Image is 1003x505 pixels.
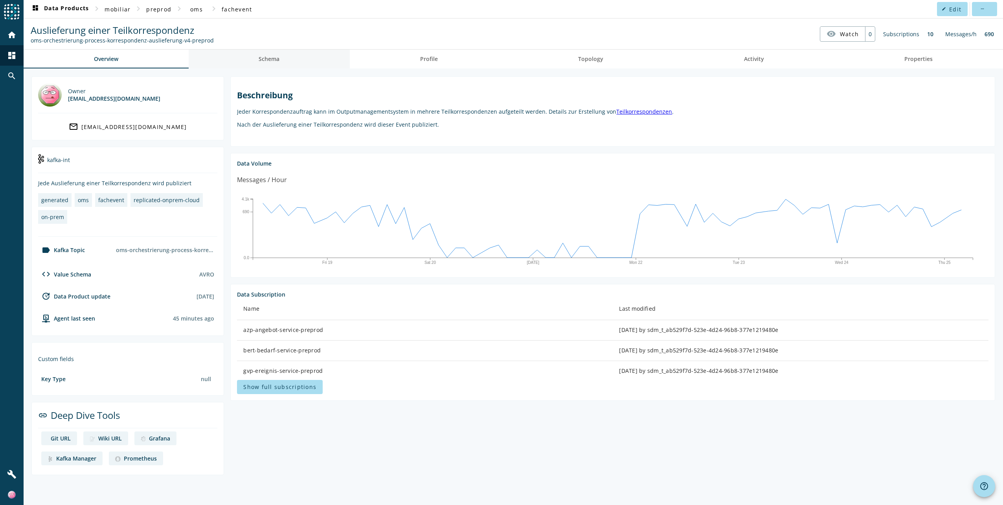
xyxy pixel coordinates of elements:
[38,411,48,420] mat-icon: link
[113,243,217,257] div: oms-orchestrierung-process-korrespondenz-auslieferung-v4-preprod
[527,260,540,265] text: [DATE]
[243,326,606,334] div: azp-angebot-service-preprod
[38,154,44,164] img: kafka-int
[578,56,603,62] span: Topology
[94,56,118,62] span: Overview
[92,4,101,13] mat-icon: chevron_right
[134,196,200,204] div: replicated-onprem-cloud
[237,90,988,101] h2: Beschreibung
[7,51,17,60] mat-icon: dashboard
[68,95,160,102] div: [EMAIL_ADDRESS][DOMAIN_NAME]
[199,271,214,278] div: AVRO
[424,260,436,265] text: Sat 20
[90,436,95,442] img: deep dive image
[937,2,968,16] button: Edit
[38,179,217,187] div: Jede Auslieferung einer Teilkorrespondenz wird publiziert
[939,260,951,265] text: Thu 25
[237,380,323,394] button: Show full subscriptions
[865,27,875,41] div: 0
[237,291,988,298] div: Data Subscription
[149,435,170,442] div: Grafana
[51,435,71,442] div: Git URL
[115,456,121,462] img: deep dive image
[242,197,250,201] text: 4.1k
[38,120,217,134] a: [EMAIL_ADDRESS][DOMAIN_NAME]
[827,29,836,39] mat-icon: visibility
[105,6,130,13] span: mobiliar
[124,455,157,462] div: Prometheus
[143,2,175,16] button: preprod
[38,269,91,279] div: Value Schema
[949,6,961,13] span: Edit
[38,153,217,173] div: kafka-int
[243,367,606,375] div: gvp-ereignis-service-preprod
[322,260,332,265] text: Fri 19
[198,372,214,386] div: null
[237,121,988,128] p: Nach der Auslieferung einer Teilkorrespondenz wird dieser Event publiziert.
[244,256,249,260] text: 0.0
[68,87,160,95] div: Owner
[98,435,122,442] div: Wiki URL
[904,56,933,62] span: Properties
[28,2,92,16] button: Data Products
[840,27,859,41] span: Watch
[7,470,17,479] mat-icon: build
[7,30,17,40] mat-icon: home
[942,7,946,11] mat-icon: edit
[41,291,51,301] mat-icon: update
[78,196,89,204] div: oms
[420,56,438,62] span: Profile
[237,298,613,320] th: Name
[134,431,176,445] a: deep dive imageGrafana
[184,2,209,16] button: oms
[4,4,20,20] img: spoud-logo.svg
[941,26,981,42] div: Messages/h
[259,56,279,62] span: Schema
[209,4,219,13] mat-icon: chevron_right
[98,196,124,204] div: fachevent
[616,108,672,115] a: Teilkorrespondenzen
[820,27,865,41] button: Watch
[613,361,988,382] td: [DATE] by sdm_t_ab529f7d-523e-4d24-96b8-377e1219480e
[146,6,171,13] span: preprod
[31,37,214,44] div: Kafka Topic: oms-orchestrierung-process-korrespondenz-auslieferung-v4-preprod
[923,26,937,42] div: 10
[7,71,17,81] mat-icon: search
[219,2,255,16] button: fachevent
[41,269,51,279] mat-icon: code
[190,6,203,13] span: oms
[879,26,923,42] div: Subscriptions
[38,313,95,323] div: agent-env-preprod
[81,123,187,131] div: [EMAIL_ADDRESS][DOMAIN_NAME]
[197,293,214,300] div: [DATE]
[41,431,77,445] a: deep dive imageGit URL
[31,4,89,14] span: Data Products
[134,4,143,13] mat-icon: chevron_right
[38,291,110,301] div: Data Product update
[613,298,988,320] th: Last modified
[835,260,849,265] text: Wed 24
[38,83,62,107] img: horu@mobi.ch
[41,196,68,204] div: generated
[38,245,85,255] div: Kafka Topic
[31,24,194,37] span: Auslieferung einer Teilkorrespondenz
[175,4,184,13] mat-icon: chevron_right
[41,245,51,255] mat-icon: label
[8,491,16,499] img: a1f413f185f42e5fbc95133e9187bf66
[83,431,128,445] a: deep dive imageWiki URL
[613,320,988,341] td: [DATE] by sdm_t_ab529f7d-523e-4d24-96b8-377e1219480e
[38,355,217,363] div: Custom fields
[222,6,252,13] span: fachevent
[173,315,214,322] div: Agents typically reports every 15min to 1h
[56,455,96,462] div: Kafka Manager
[243,383,316,391] span: Show full subscriptions
[243,346,606,354] div: bert-bedarf-service-preprod
[237,160,988,167] div: Data Volume
[237,175,287,185] div: Messages / Hour
[613,341,988,361] td: [DATE] by sdm_t_ab529f7d-523e-4d24-96b8-377e1219480e
[744,56,764,62] span: Activity
[630,260,643,265] text: Mon 22
[41,375,66,383] div: Key Type
[237,108,988,115] p: Jeder Korrespondenzauftrag kann im Outputmanagementsystem in mehrere Teilkorrespondenzen aufgetei...
[109,452,163,465] a: deep dive imagePrometheus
